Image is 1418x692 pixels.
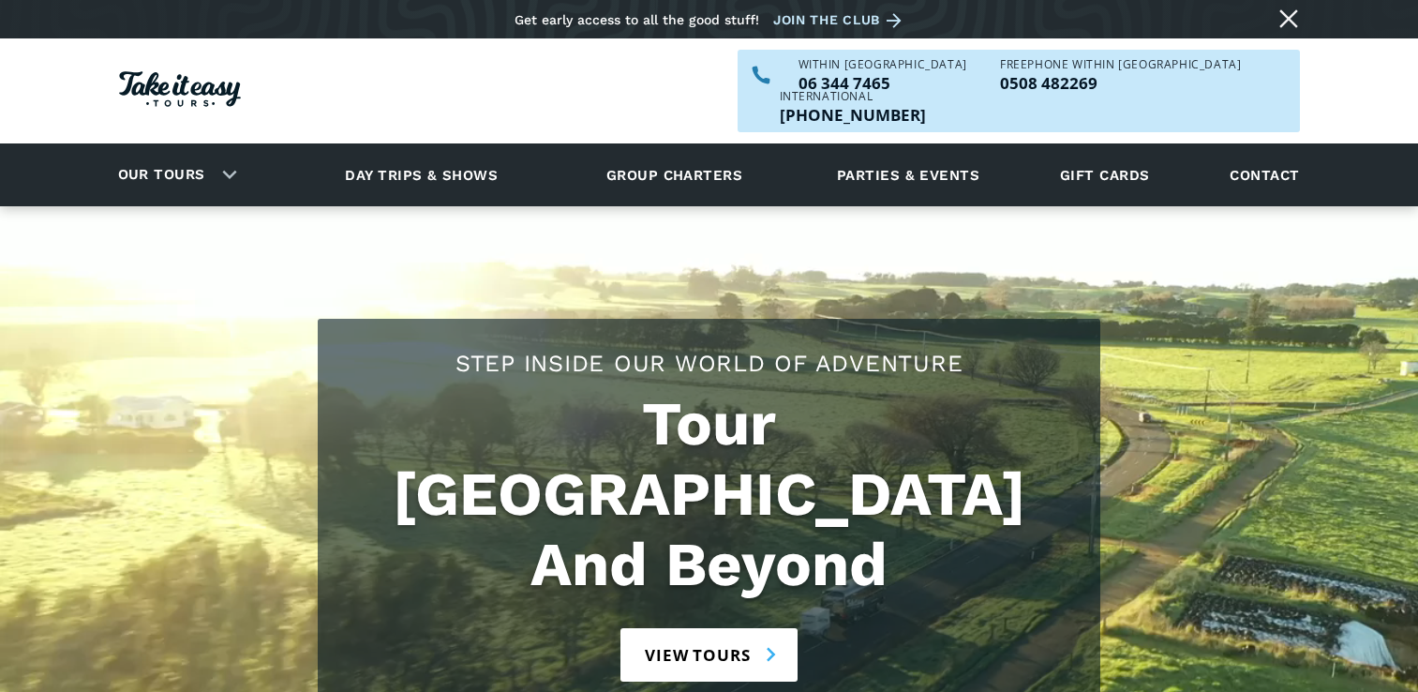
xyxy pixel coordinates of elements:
div: Get early access to all the good stuff! [515,12,759,27]
h1: Tour [GEOGRAPHIC_DATA] And Beyond [336,389,1082,600]
a: Call us within NZ on 063447465 [799,75,967,91]
a: View tours [620,628,798,682]
p: 06 344 7465 [799,75,967,91]
p: [PHONE_NUMBER] [780,107,926,123]
a: Join the club [773,8,908,32]
div: International [780,91,926,102]
a: Parties & events [828,149,989,201]
div: WITHIN [GEOGRAPHIC_DATA] [799,59,967,70]
p: 0508 482269 [1000,75,1241,91]
h2: Step Inside Our World Of Adventure [336,347,1082,380]
a: Call us outside of NZ on +6463447465 [780,107,926,123]
a: Homepage [119,62,241,121]
div: Freephone WITHIN [GEOGRAPHIC_DATA] [1000,59,1241,70]
a: Our tours [104,153,219,197]
a: Call us freephone within NZ on 0508482269 [1000,75,1241,91]
a: Day trips & shows [321,149,521,201]
a: Gift cards [1051,149,1159,201]
img: Take it easy Tours logo [119,71,241,107]
a: Close message [1274,4,1304,34]
div: Our tours [96,149,252,201]
a: Group charters [583,149,766,201]
a: Contact [1220,149,1308,201]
